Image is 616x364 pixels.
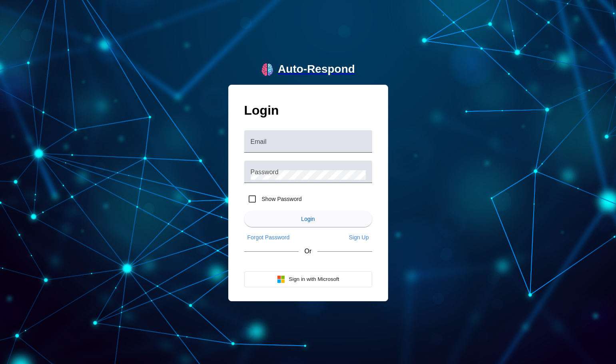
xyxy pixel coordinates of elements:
[260,195,302,203] label: Show Password
[277,275,285,283] img: Microsoft logo
[301,216,315,222] span: Login
[251,169,279,175] mat-label: Password
[244,211,372,227] button: Login
[247,234,290,241] span: Forgot Password
[261,63,274,76] img: logo
[244,271,372,287] button: Sign in with Microsoft
[251,138,267,145] mat-label: Email
[349,234,369,241] span: Sign Up
[244,103,372,122] h1: Login
[305,248,312,255] span: Or
[278,63,355,76] div: Auto-Respond
[261,63,355,76] a: logoAuto-Respond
